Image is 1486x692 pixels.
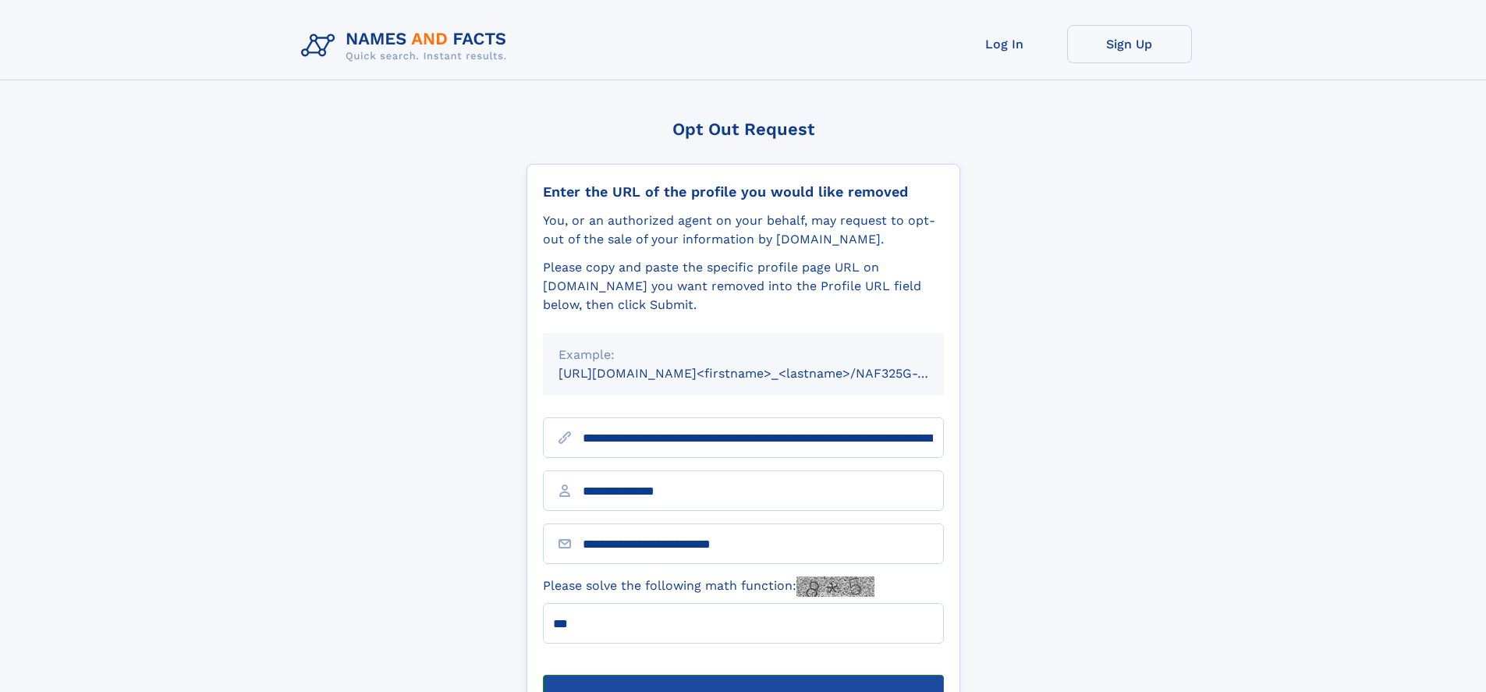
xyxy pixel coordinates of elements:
[559,366,974,381] small: [URL][DOMAIN_NAME]<firstname>_<lastname>/NAF325G-xxxxxxxx
[942,25,1067,63] a: Log In
[543,577,874,597] label: Please solve the following math function:
[295,25,520,67] img: Logo Names and Facts
[543,211,944,249] div: You, or an authorized agent on your behalf, may request to opt-out of the sale of your informatio...
[559,346,928,364] div: Example:
[543,258,944,314] div: Please copy and paste the specific profile page URL on [DOMAIN_NAME] you want removed into the Pr...
[527,119,960,139] div: Opt Out Request
[1067,25,1192,63] a: Sign Up
[543,183,944,201] div: Enter the URL of the profile you would like removed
